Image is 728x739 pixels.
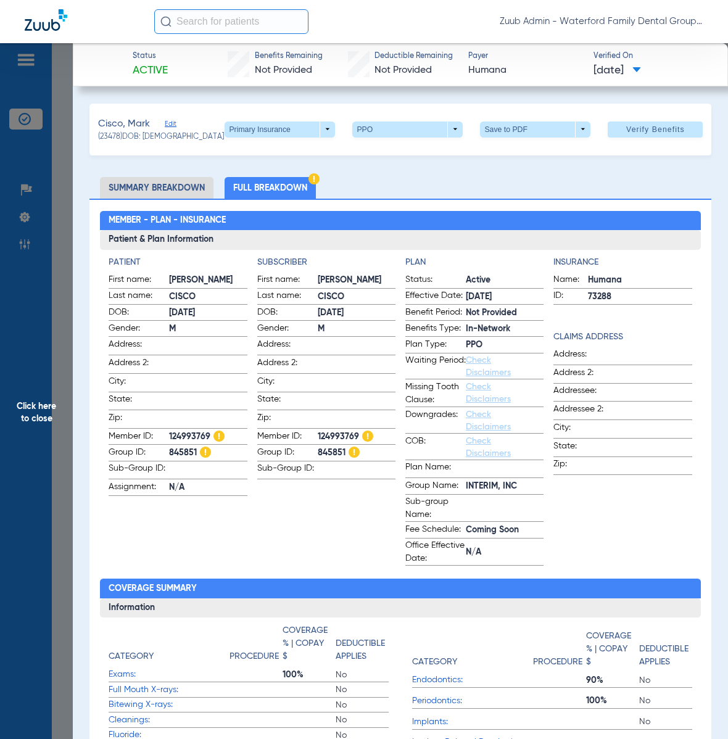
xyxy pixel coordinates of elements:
[109,357,169,373] span: Address 2:
[230,624,283,667] app-breakdown-title: Procedure
[352,122,463,138] button: PPO
[109,393,169,410] span: State:
[553,331,692,344] h4: Claims Address
[257,322,318,337] span: Gender:
[109,306,169,321] span: DOB:
[466,339,544,352] span: PPO
[109,714,230,727] span: Cleanings:
[283,624,329,663] h4: Coverage % | Copay $
[283,624,336,667] app-breakdown-title: Coverage % | Copay $
[553,273,588,288] span: Name:
[405,495,466,521] span: Sub-group Name:
[109,375,169,392] span: City:
[374,65,432,75] span: Not Provided
[169,307,247,320] span: [DATE]
[109,683,230,696] span: Full Mouth X-rays:
[169,481,247,494] span: N/A
[588,274,692,287] span: Humana
[349,447,360,458] img: Hazard
[405,338,466,353] span: Plan Type:
[412,624,533,673] app-breakdown-title: Category
[412,674,533,687] span: Endodontics:
[109,668,230,681] span: Exams:
[213,431,225,442] img: Hazard
[133,51,168,62] span: Status
[362,431,373,442] img: Hazard
[412,656,457,669] h4: Category
[257,411,318,428] span: Zip:
[109,462,169,479] span: Sub-Group ID:
[318,291,395,303] span: CISCO
[533,656,582,669] h4: Procedure
[257,430,318,445] span: Member ID:
[626,125,685,134] span: Verify Benefits
[466,307,544,320] span: Not Provided
[100,598,701,618] h3: Information
[466,382,511,403] a: Check Disclaimers
[109,650,154,663] h4: Category
[468,51,582,62] span: Payer
[466,437,511,458] a: Check Disclaimers
[553,403,614,419] span: Addressee 2:
[109,256,247,269] h4: Patient
[374,51,453,62] span: Deductible Remaining
[405,306,466,321] span: Benefit Period:
[639,674,692,687] span: No
[466,291,544,303] span: [DATE]
[500,15,703,28] span: Zuub Admin - Waterford Family Dental Group (General Practice) | WDG
[553,348,614,365] span: Address:
[594,51,708,62] span: Verified On
[466,410,511,431] a: Check Disclaimers
[109,322,169,337] span: Gender:
[639,716,692,728] span: No
[468,63,582,78] span: Humana
[553,421,614,438] span: City:
[165,120,176,131] span: Edit
[257,393,318,410] span: State:
[586,630,633,669] h4: Coverage % | Copay $
[257,256,395,269] h4: Subscriber
[100,579,701,598] h2: Coverage Summary
[405,435,466,460] span: COB:
[109,624,230,667] app-breakdown-title: Category
[586,695,639,707] span: 100%
[200,447,211,458] img: Hazard
[336,624,389,667] app-breakdown-title: Deductible Applies
[255,51,323,62] span: Benefits Remaining
[257,289,318,304] span: Last name:
[405,256,544,269] h4: Plan
[109,446,169,461] span: Group ID:
[109,338,169,355] span: Address:
[318,274,395,287] span: [PERSON_NAME]
[639,695,692,707] span: No
[553,458,614,474] span: Zip:
[586,674,639,687] span: 90%
[466,274,544,287] span: Active
[405,289,466,304] span: Effective Date:
[639,624,692,673] app-breakdown-title: Deductible Applies
[666,680,728,739] iframe: Chat Widget
[225,177,316,199] li: Full Breakdown
[586,624,639,673] app-breakdown-title: Coverage % | Copay $
[480,122,590,138] button: Save to PDF
[466,524,544,537] span: Coming Soon
[412,695,533,708] span: Periodontics:
[98,117,150,132] span: Cisco, Mark
[318,307,395,320] span: [DATE]
[336,669,389,681] span: No
[109,273,169,288] span: First name:
[98,132,224,143] span: (23478) DOB: [DEMOGRAPHIC_DATA]
[553,256,692,269] h4: Insurance
[405,381,466,407] span: Missing Tooth Clause:
[257,462,318,479] span: Sub-Group ID:
[169,447,247,460] span: 845851
[336,714,389,726] span: No
[412,716,533,729] span: Implants:
[109,430,169,445] span: Member ID:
